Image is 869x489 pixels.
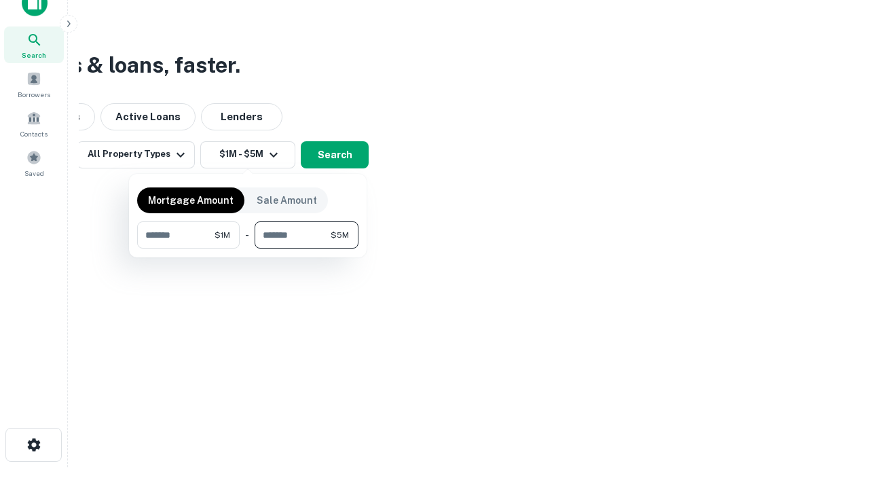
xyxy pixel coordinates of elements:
[215,229,230,241] span: $1M
[257,193,317,208] p: Sale Amount
[801,380,869,446] iframe: Chat Widget
[331,229,349,241] span: $5M
[245,221,249,249] div: -
[148,193,234,208] p: Mortgage Amount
